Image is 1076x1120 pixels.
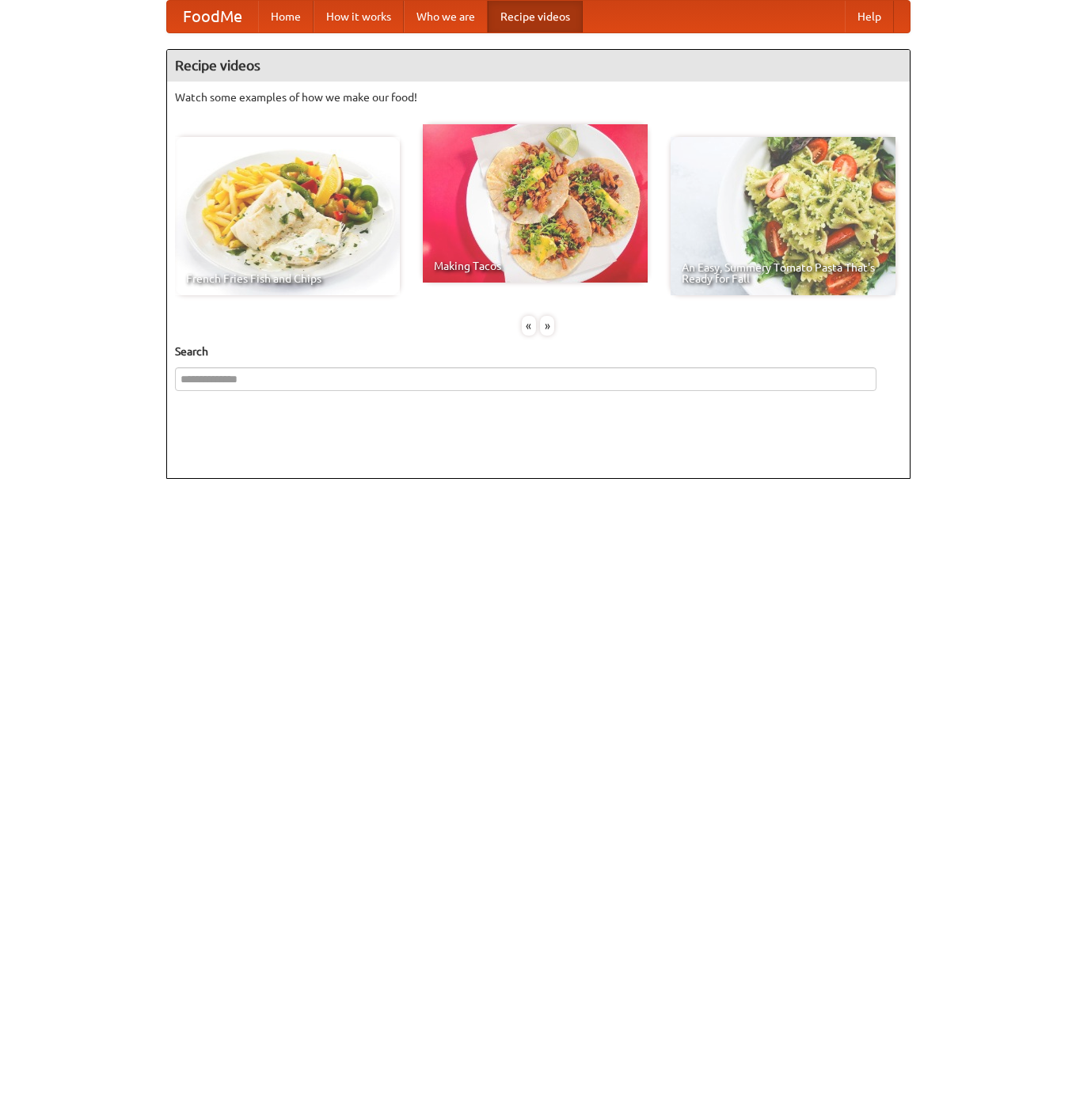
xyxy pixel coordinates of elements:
[488,1,583,32] a: Recipe videos
[167,50,910,82] h4: Recipe videos
[186,273,389,284] span: French Fries Fish and Chips
[175,344,902,359] h5: Search
[175,89,902,105] p: Watch some examples of how we make our food!
[682,262,884,284] span: An Easy, Summery Tomato Pasta That's Ready for Fall
[671,137,895,295] a: An Easy, Summery Tomato Pasta That's Ready for Fall
[434,260,637,271] span: Making Tacos
[258,1,314,32] a: Home
[540,316,554,336] div: »
[167,1,258,32] a: FoodMe
[314,1,404,32] a: How it works
[522,316,536,336] div: «
[404,1,488,32] a: Who we are
[423,124,648,283] a: Making Tacos
[175,137,400,295] a: French Fries Fish and Chips
[845,1,894,32] a: Help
